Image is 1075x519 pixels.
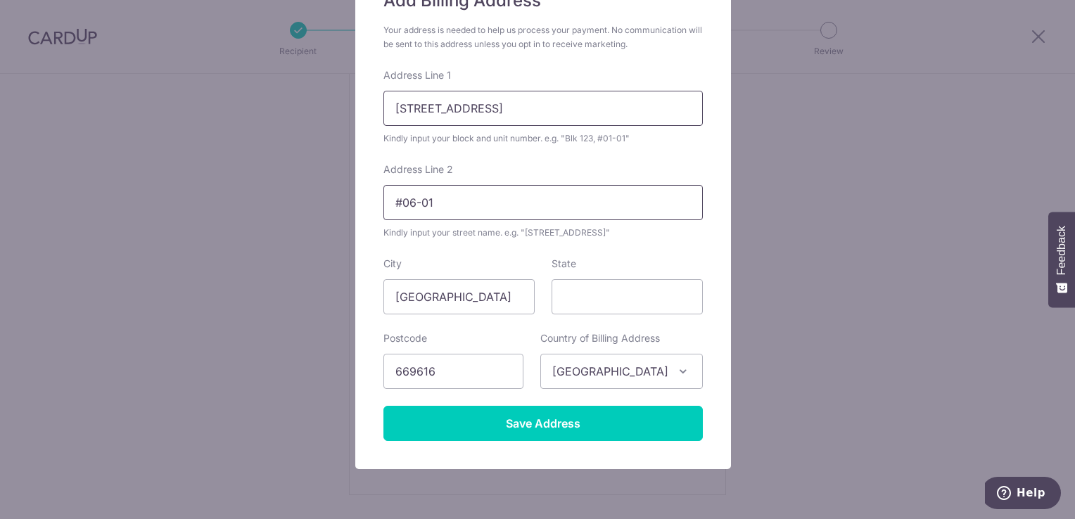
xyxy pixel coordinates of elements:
div: Kindly input your street name. e.g. "[STREET_ADDRESS]" [383,226,703,240]
div: Kindly input your block and unit number. e.g. "Blk 123, #01-01" [383,132,703,146]
iframe: Opens a widget where you can find more information [985,477,1061,512]
input: Save Address [383,406,703,441]
span: Feedback [1055,226,1068,275]
label: City [383,257,402,271]
label: Postcode [383,331,427,345]
label: State [552,257,576,271]
label: Address Line 1 [383,68,451,82]
label: Address Line 2 [383,162,453,177]
button: Feedback - Show survey [1048,212,1075,307]
span: Singapore [541,354,702,388]
label: Country of Billing Address [540,331,660,345]
span: Singapore [540,354,703,389]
